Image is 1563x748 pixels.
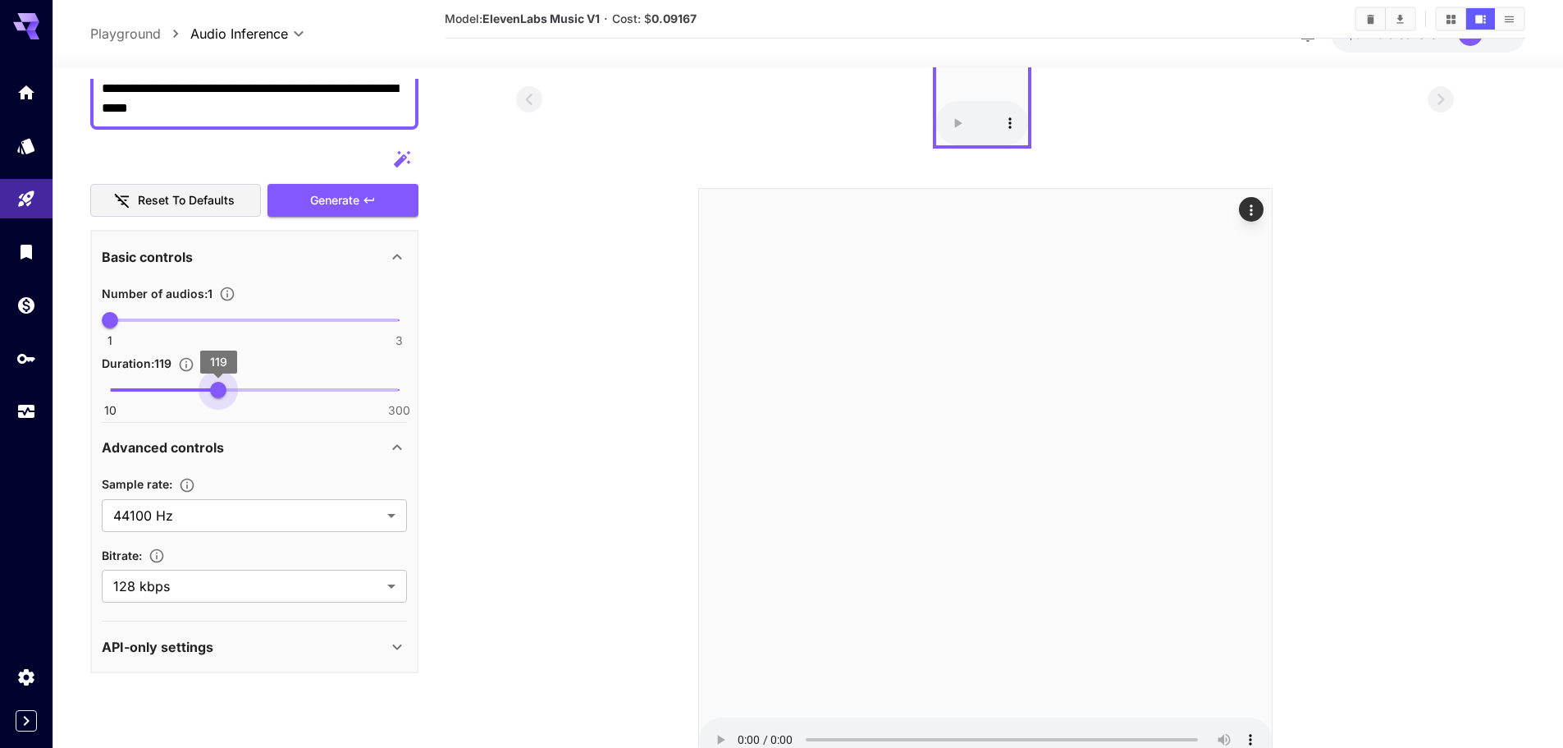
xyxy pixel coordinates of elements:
button: Show media in grid view [1437,8,1465,30]
div: Models [16,135,36,156]
span: 128 kbps [113,576,381,596]
span: Bitrate : [102,548,142,562]
div: Actions [1239,197,1264,222]
div: Usage [16,402,36,422]
span: 44100 Hz [113,506,381,525]
p: Basic controls [102,247,193,267]
div: Home [16,82,36,103]
div: Settings [16,667,36,687]
button: Expand sidebar [16,710,37,732]
div: Basic controls [102,237,407,277]
button: Specify how many audios to generate in a single request. Each audio generation will be charged se... [213,286,242,302]
button: The sample rate of the generated audio in Hz (samples per second). Higher sample rates capture mo... [172,477,202,493]
button: Show media in list view [1495,8,1524,30]
span: 1 [107,333,112,349]
nav: breadcrumb [90,24,190,44]
p: API-only settings [102,637,213,657]
div: Show media in grid viewShow media in video viewShow media in list view [1435,7,1525,31]
button: Clear All [1356,8,1385,30]
span: 10 [104,402,117,419]
span: Cost: $ [612,11,697,25]
span: Model: [445,11,600,25]
button: Reset to defaults [90,184,261,218]
span: Duration : 119 [102,356,171,370]
span: Generate [310,190,359,211]
span: Sample rate : [102,477,172,491]
span: Audio Inference [190,24,288,44]
p: Advanced controls [102,438,224,457]
div: Wallet [16,295,36,315]
span: 3 [395,333,403,349]
b: 0.09167 [651,11,697,25]
div: Playground [16,189,36,209]
div: API-only settings [102,627,407,667]
b: ElevenLabs Music V1 [482,11,600,25]
button: Specify the duration of each audio in seconds. [171,356,201,373]
span: $97.73 [1347,27,1387,41]
span: Number of audios : 1 [102,287,213,301]
span: credits left [1387,27,1445,41]
button: Download All [1386,8,1414,30]
a: Playground [90,24,161,44]
div: Clear AllDownload All [1355,7,1416,31]
span: 119 [210,355,227,369]
div: API Keys [16,348,36,369]
button: Show media in video view [1466,8,1495,30]
button: Generate [267,184,418,218]
div: Advanced controls [102,428,407,467]
p: · [604,9,608,29]
span: 300 [388,402,410,419]
button: The bitrate of the generated audio in kbps (kilobits per second). Higher bitrates result in bette... [142,548,171,564]
div: Library [16,241,36,262]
